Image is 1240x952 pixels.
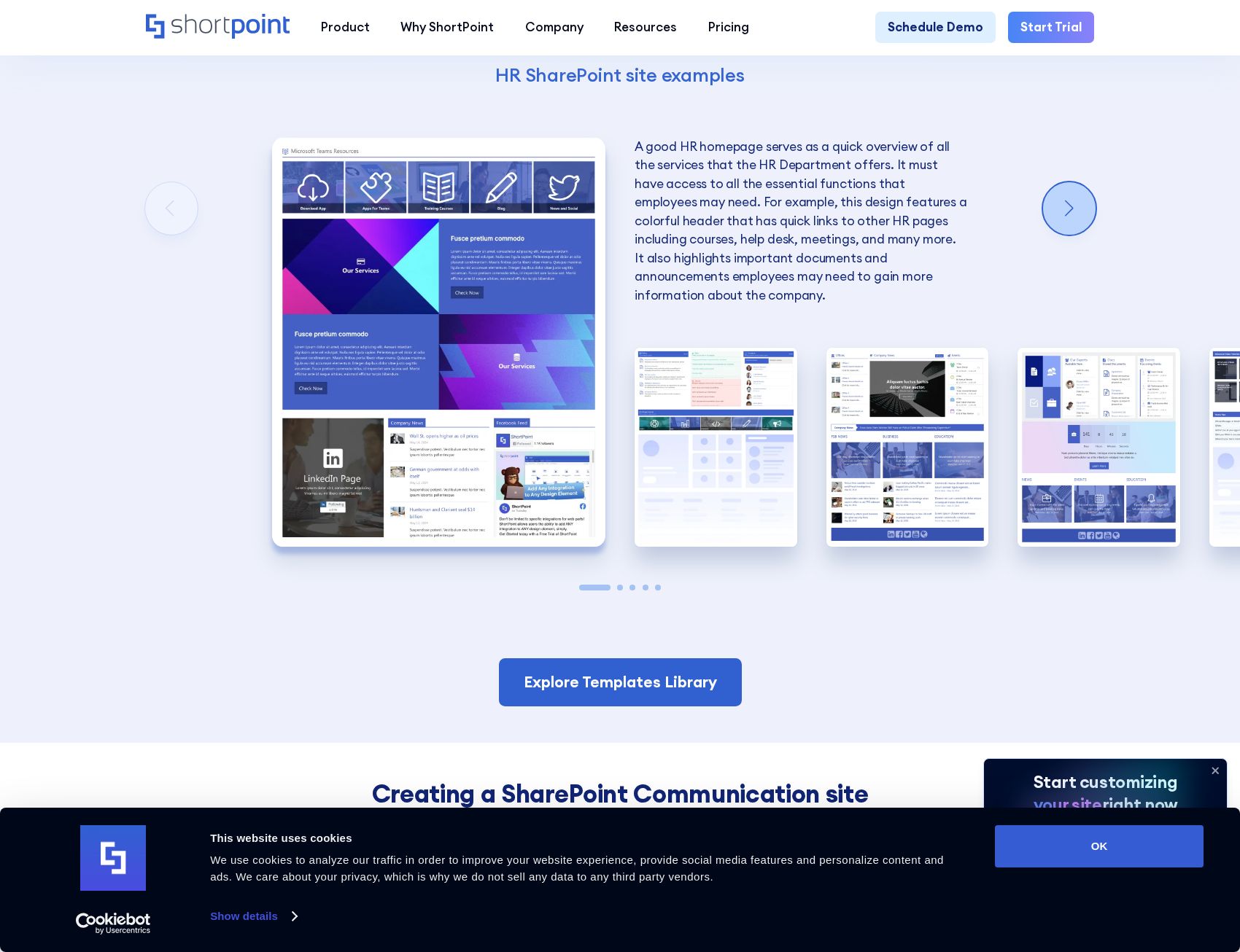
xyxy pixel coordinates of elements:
[80,825,146,891] img: logo
[210,905,296,927] a: Show details
[306,12,386,43] a: Product
[50,913,177,935] a: Usercentrics Cookiebot - opens in a new window
[210,830,962,847] div: This website uses cookies
[635,348,797,547] img: Internal SharePoint site example for company policy
[271,779,969,808] h4: Creating a SharePoint Communication site
[321,18,370,37] div: Product
[826,348,989,547] div: 3 / 5
[617,585,623,590] span: Go to slide 2
[1018,348,1180,547] div: 4 / 5
[272,138,605,547] div: 1 / 5
[708,18,749,37] div: Pricing
[1043,182,1096,235] div: Next slide
[385,12,510,43] a: Why ShortPoint
[579,585,611,590] span: Go to slide 1
[599,12,693,43] a: Resources
[525,18,584,37] div: Company
[693,12,765,43] a: Pricing
[875,12,996,43] a: Schedule Demo
[271,63,969,87] h4: HR SharePoint site examples
[1018,348,1180,547] img: HR SharePoint site example for documents
[635,348,797,547] div: 2 / 5
[614,18,677,37] div: Resources
[210,854,944,883] span: We use cookies to analyze our traffic in order to improve your website experience, provide social...
[629,585,635,590] span: Go to slide 3
[272,138,605,547] img: HR SharePoint site example for Homepage
[826,348,989,547] img: SharePoint Communication site example for news
[635,138,968,305] p: A good HR homepage serves as a quick overview of all the services that the HR Department offers. ...
[146,14,290,41] a: Home
[510,12,600,43] a: Company
[400,18,494,37] div: Why ShortPoint
[499,658,742,706] a: Explore Templates Library
[995,825,1204,867] button: OK
[655,585,661,590] span: Go to slide 5
[643,585,648,590] span: Go to slide 4
[1008,12,1094,43] a: Start Trial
